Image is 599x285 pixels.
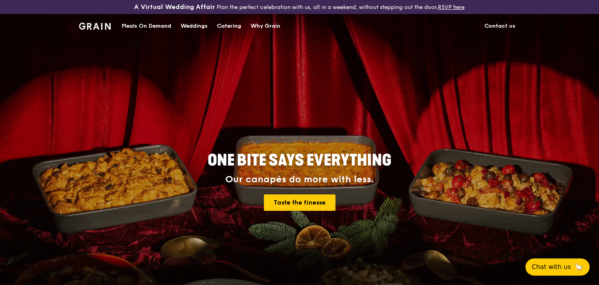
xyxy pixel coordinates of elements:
a: GrainGrain [79,14,111,37]
a: RSVP here [438,4,464,11]
div: Our canapés do more with less. [159,174,440,185]
div: Weddings [181,14,208,38]
img: Grain [79,23,111,30]
a: Why Grain [246,14,285,38]
a: Weddings [176,14,212,38]
span: Chat with us [532,262,571,272]
a: Catering [212,14,246,38]
a: Contact us [480,14,520,38]
div: Meals On Demand [122,14,171,38]
a: Taste the finesse [264,194,335,211]
h3: A Virtual Wedding Affair [134,3,215,11]
button: Chat with us🦙 [525,258,590,276]
span: 🦙 [574,262,583,272]
div: Why Grain [251,14,280,38]
div: Plan the perfect celebration with us, all in a weekend, without stepping out the door. [100,3,499,11]
div: Catering [217,14,241,38]
span: ONE BITE SAYS EVERYTHING [208,151,391,170]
